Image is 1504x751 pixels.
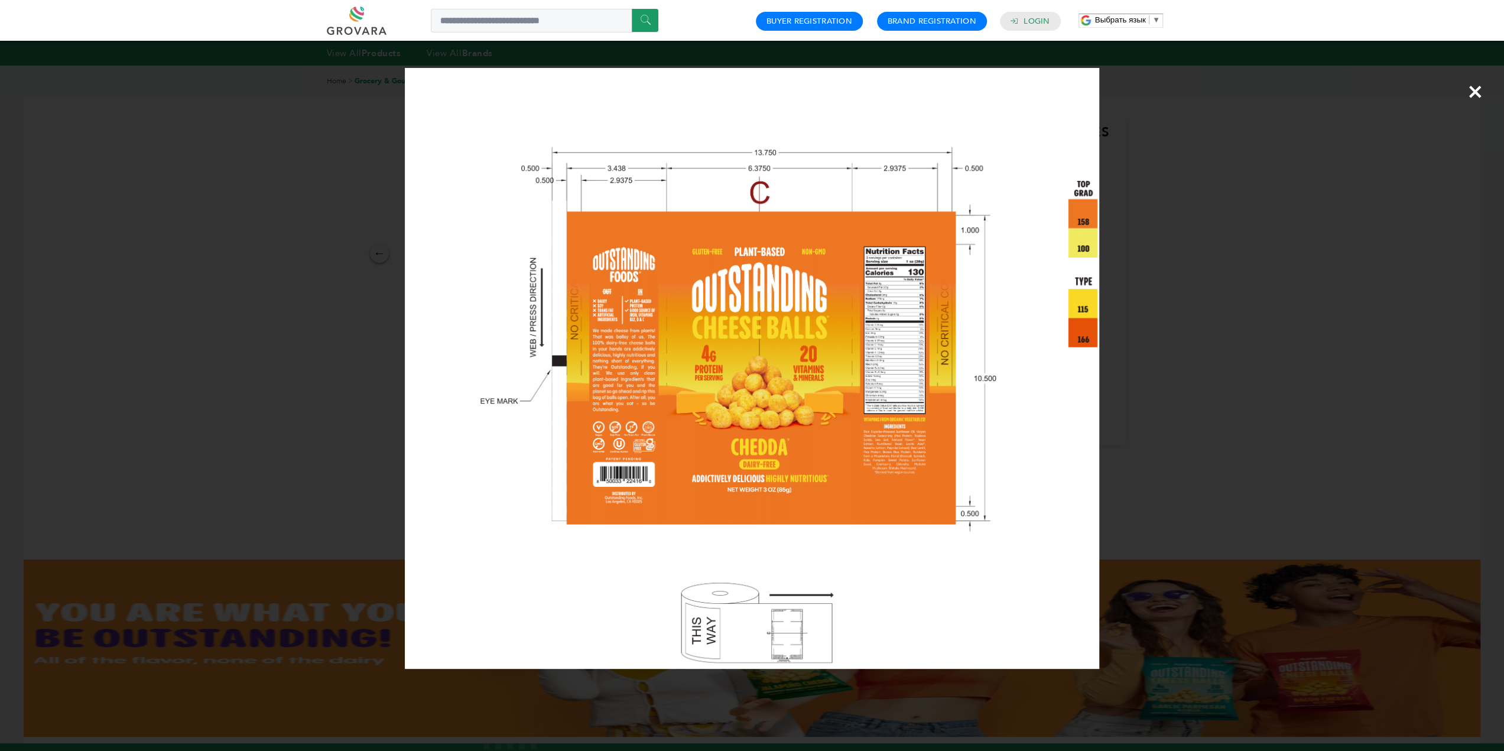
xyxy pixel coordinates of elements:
a: Brand Registration [888,16,976,27]
img: Image Preview [405,68,1099,669]
a: Выбрать язык​ [1095,15,1160,24]
span: ▼ [1152,15,1160,24]
input: Search a product or brand... [431,9,658,32]
span: × [1467,75,1483,108]
span: Выбрать язык [1095,15,1146,24]
a: Login [1024,16,1050,27]
a: Buyer Registration [766,16,852,27]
